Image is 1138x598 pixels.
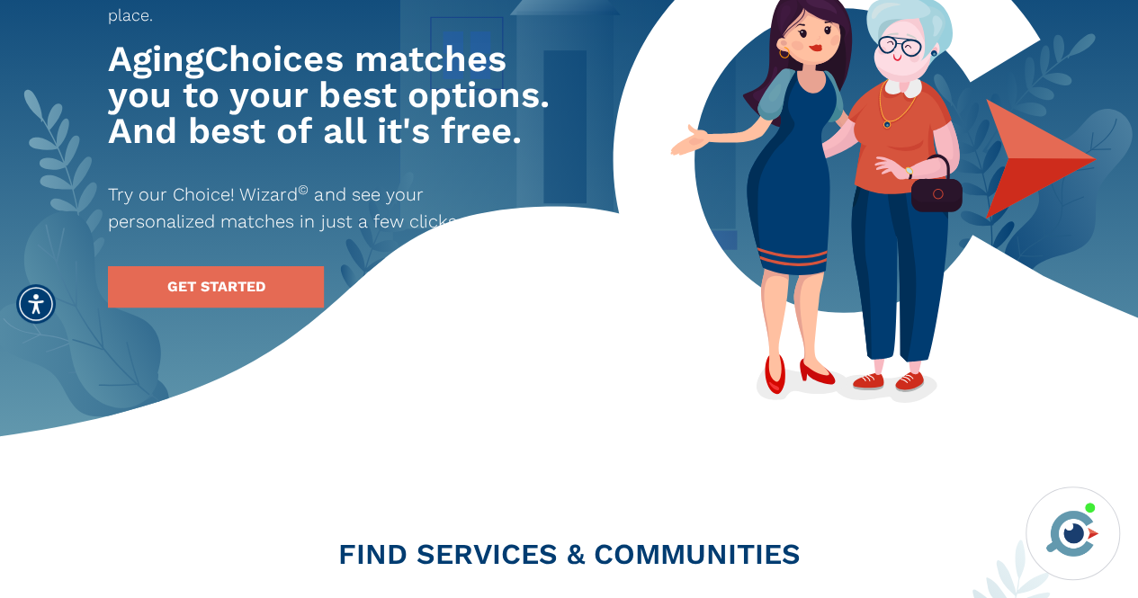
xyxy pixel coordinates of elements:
sup: © [298,182,309,198]
img: avatar [1042,503,1103,564]
a: GET STARTED [108,266,324,308]
p: Try our Choice! Wizard and see your personalized matches in just a few clicks. [108,181,525,235]
div: Accessibility Menu [16,284,56,324]
h2: FIND SERVICES & COMMUNITIES [13,540,1125,568]
h1: AgingChoices matches you to your best options. And best of all it's free. [108,41,558,149]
